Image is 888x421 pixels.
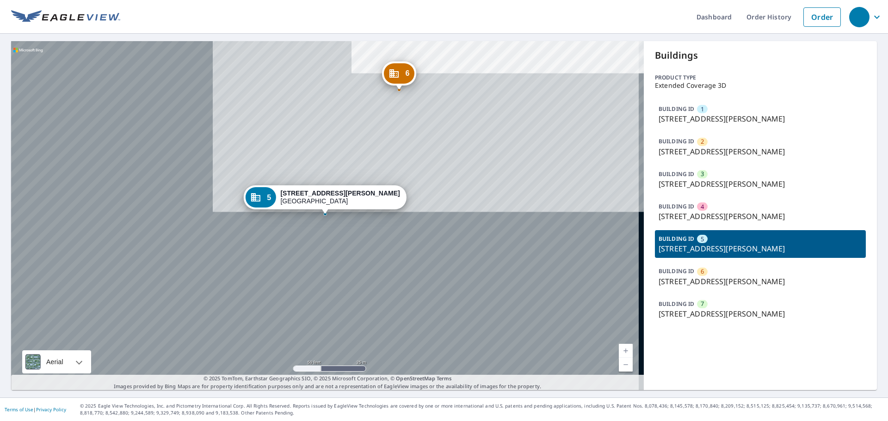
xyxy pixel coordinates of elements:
p: BUILDING ID [659,170,694,178]
img: EV Logo [11,10,120,24]
strong: [STREET_ADDRESS][PERSON_NAME] [280,189,400,197]
div: Aerial [43,350,66,373]
p: Buildings [655,49,866,62]
p: BUILDING ID [659,105,694,113]
a: Order [803,7,841,27]
span: 3 [701,170,704,178]
p: Product type [655,73,866,82]
p: BUILDING ID [659,300,694,308]
p: [STREET_ADDRESS][PERSON_NAME] [659,211,862,222]
span: 5 [701,235,704,244]
a: Terms [437,375,452,382]
p: Images provided by Bing Maps are for property identification purposes only and are not a represen... [11,375,644,390]
p: [STREET_ADDRESS][PERSON_NAME] [659,146,862,157]
p: BUILDING ID [659,267,694,275]
span: 5 [267,194,271,201]
div: Dropped pin, building 5, Commercial property, 9811 S Gessner Rd Houston, TX 77071 [243,185,406,214]
p: | [5,407,66,412]
a: Current Level 19, Zoom Out [619,358,633,372]
span: 4 [701,202,704,211]
a: Terms of Use [5,406,33,413]
span: © 2025 TomTom, Earthstar Geographics SIO, © 2025 Microsoft Corporation, © [203,375,452,383]
p: BUILDING ID [659,202,694,210]
p: [STREET_ADDRESS][PERSON_NAME] [659,308,862,319]
p: [STREET_ADDRESS][PERSON_NAME] [659,276,862,287]
p: [STREET_ADDRESS][PERSON_NAME] [659,178,862,189]
p: [STREET_ADDRESS][PERSON_NAME] [659,113,862,124]
a: Current Level 19, Zoom In [619,344,633,358]
p: © 2025 Eagle View Technologies, Inc. and Pictometry International Corp. All Rights Reserved. Repo... [80,403,883,416]
div: Dropped pin, building 6, Commercial property, 9707 S Gessner Rd Houston, TX 77071 [382,61,416,90]
span: 6 [406,70,410,77]
div: [GEOGRAPHIC_DATA] [280,189,400,205]
a: OpenStreetMap [396,375,435,382]
p: BUILDING ID [659,235,694,243]
span: 7 [701,299,704,308]
span: 1 [701,105,704,114]
span: 6 [701,267,704,276]
a: Privacy Policy [36,406,66,413]
p: Extended Coverage 3D [655,82,866,89]
p: [STREET_ADDRESS][PERSON_NAME] [659,243,862,254]
span: 2 [701,137,704,146]
p: BUILDING ID [659,137,694,145]
div: Aerial [22,350,91,373]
